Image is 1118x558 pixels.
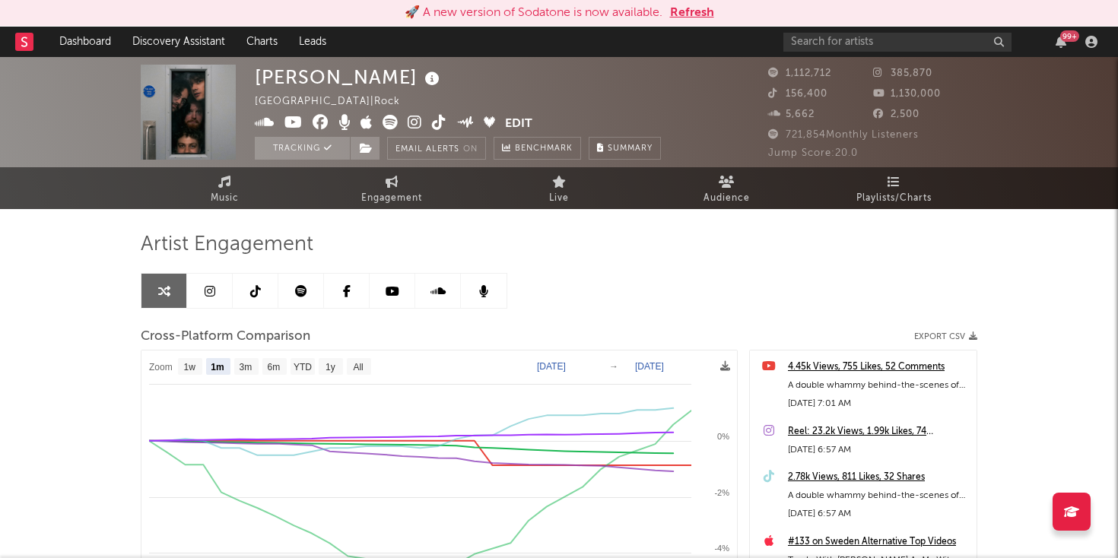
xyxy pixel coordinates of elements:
[810,167,977,209] a: Playlists/Charts
[788,423,969,441] a: Reel: 23.2k Views, 1.99k Likes, 74 Comments
[788,376,969,395] div: A double whammy behind-the-scenes of our two debut music videos will be out [DATE] #[PERSON_NAME]
[184,362,196,373] text: 1w
[255,93,418,111] div: [GEOGRAPHIC_DATA] | Rock
[873,68,932,78] span: 385,870
[873,89,941,99] span: 1,130,000
[788,533,969,551] a: #133 on Sweden Alternative Top Videos
[1060,30,1079,42] div: 99 +
[211,362,224,373] text: 1m
[141,328,310,346] span: Cross-Platform Comparison
[308,167,475,209] a: Engagement
[122,27,236,57] a: Discovery Assistant
[475,167,643,209] a: Live
[326,362,335,373] text: 1y
[788,395,969,413] div: [DATE] 7:01 AM
[387,137,486,160] button: Email AlertsOn
[788,505,969,523] div: [DATE] 6:57 AM
[49,27,122,57] a: Dashboard
[549,189,569,208] span: Live
[1056,36,1066,48] button: 99+
[494,137,581,160] a: Benchmark
[463,145,478,154] em: On
[608,144,653,153] span: Summary
[515,140,573,158] span: Benchmark
[768,109,815,119] span: 5,662
[240,362,253,373] text: 3m
[353,362,363,373] text: All
[788,468,969,487] a: 2.78k Views, 811 Likes, 32 Shares
[717,432,729,441] text: 0%
[294,362,312,373] text: YTD
[236,27,288,57] a: Charts
[768,130,919,140] span: 721,854 Monthly Listeners
[141,236,313,254] span: Artist Engagement
[255,137,350,160] button: Tracking
[714,544,729,553] text: -4%
[405,4,662,22] div: 🚀 A new version of Sodatone is now available.
[537,361,566,372] text: [DATE]
[783,33,1012,52] input: Search for artists
[873,109,919,119] span: 2,500
[788,441,969,459] div: [DATE] 6:57 AM
[288,27,337,57] a: Leads
[704,189,750,208] span: Audience
[768,89,827,99] span: 156,400
[505,115,532,134] button: Edit
[255,65,443,90] div: [PERSON_NAME]
[361,189,422,208] span: Engagement
[714,488,729,497] text: -2%
[211,189,239,208] span: Music
[856,189,932,208] span: Playlists/Charts
[609,361,618,372] text: →
[149,362,173,373] text: Zoom
[589,137,661,160] button: Summary
[643,167,810,209] a: Audience
[768,148,858,158] span: Jump Score: 20.0
[914,332,977,341] button: Export CSV
[788,358,969,376] a: 4.45k Views, 755 Likes, 52 Comments
[141,167,308,209] a: Music
[268,362,281,373] text: 6m
[788,487,969,505] div: A double whammy behind-the-scenes of our two debut music videos will be out [DATE]… #[PERSON_NAME...
[670,4,714,22] button: Refresh
[635,361,664,372] text: [DATE]
[768,68,831,78] span: 1,112,712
